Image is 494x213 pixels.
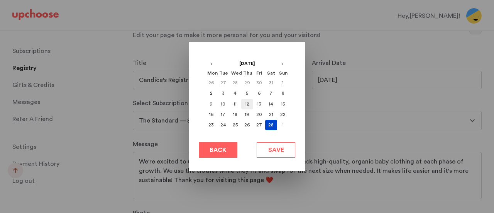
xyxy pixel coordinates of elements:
div: Choose Monday, 16 February 2026 [205,109,217,120]
div: Choose Saturday, 31 January 2026 [265,78,277,88]
div: Choose Friday, 27 February 2026 [253,120,265,130]
div: Choose Friday, 6 February 2026 [253,88,265,99]
div: Choose Thursday, 19 February 2026 [241,109,253,120]
div: Choose Saturday, 7 February 2026 [265,88,277,99]
span: Back [210,145,227,155]
div: Choose Tuesday, 10 February 2026 [217,99,229,109]
div: Mon [205,68,217,78]
button: ‹ [205,59,217,68]
div: Choose Saturday, 28 February 2026 [265,120,277,130]
div: Choose Friday, 20 February 2026 [253,109,265,120]
div: Choose Wednesday, 11 February 2026 [229,99,241,109]
div: Choose Friday, 13 February 2026 [253,99,265,109]
div: Fri [253,68,265,78]
div: Choose Monday, 26 January 2026 [205,78,217,88]
button: Back [199,142,237,158]
div: Choose Tuesday, 3 February 2026 [217,88,229,99]
div: Choose Monday, 2 February 2026 [205,88,217,99]
div: Sat [265,68,277,78]
button: Save [257,142,295,158]
div: Choose Wednesday, 18 February 2026 [229,109,241,120]
div: Thu [241,68,253,78]
div: Choose Sunday, 8 February 2026 [277,88,289,99]
div: Choose Thursday, 29 January 2026 [241,78,253,88]
div: Choose Tuesday, 17 February 2026 [217,109,229,120]
div: Choose Wednesday, 4 February 2026 [229,88,241,99]
div: Choose Sunday, 1 February 2026 [277,78,289,88]
div: Choose Sunday, 1 March 2026 [277,120,289,130]
span: [DATE] [239,61,255,66]
div: Choose Thursday, 12 February 2026 [241,99,253,109]
div: Choose Wednesday, 25 February 2026 [229,120,241,130]
div: Choose Thursday, 5 February 2026 [241,88,253,99]
div: Choose Saturday, 21 February 2026 [265,109,277,120]
div: Choose Saturday, 14 February 2026 [265,99,277,109]
div: Tue [217,68,229,78]
div: Wed [229,68,241,78]
div: Choose Wednesday, 28 January 2026 [229,78,241,88]
div: Choose Thursday, 26 February 2026 [241,120,253,130]
button: › [277,59,289,68]
div: Choose Friday, 30 January 2026 [253,78,265,88]
div: Sun [277,68,289,78]
span: Save [268,145,284,155]
div: Choose Sunday, 22 February 2026 [277,109,289,120]
div: Choose Monday, 23 February 2026 [205,120,217,130]
div: Choose Tuesday, 27 January 2026 [217,78,229,88]
div: Choose Tuesday, 24 February 2026 [217,120,229,130]
div: Choose Sunday, 15 February 2026 [277,99,289,109]
div: month 2026-02 [205,78,289,130]
div: Choose Monday, 9 February 2026 [205,99,217,109]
